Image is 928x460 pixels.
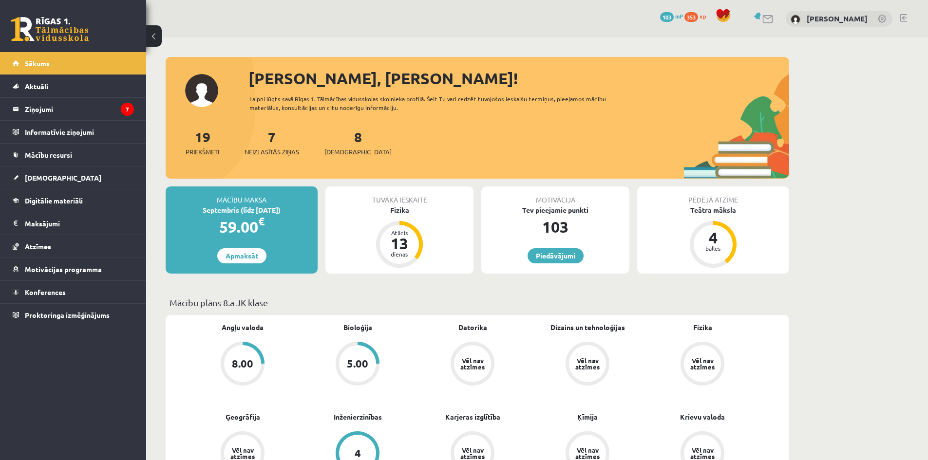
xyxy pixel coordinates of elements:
[700,12,706,20] span: xp
[258,214,265,228] span: €
[25,212,134,235] legend: Maksājumi
[699,230,728,245] div: 4
[684,12,711,20] a: 353 xp
[481,186,629,205] div: Motivācija
[807,14,868,23] a: [PERSON_NAME]
[166,186,318,205] div: Mācību maksa
[170,296,785,309] p: Mācību plāns 8.a JK klase
[660,12,683,20] a: 103 mP
[680,412,725,422] a: Krievu valoda
[185,342,300,387] a: 8.00
[13,281,134,303] a: Konferences
[25,242,51,251] span: Atzīmes
[232,358,253,369] div: 8.00
[385,251,414,257] div: dienas
[25,311,110,319] span: Proktoringa izmēģinājums
[13,75,134,97] a: Aktuāli
[166,205,318,215] div: Septembris (līdz [DATE])
[577,412,598,422] a: Ķīmija
[458,322,487,332] a: Datorika
[25,82,48,91] span: Aktuāli
[459,357,486,370] div: Vēl nav atzīmes
[166,215,318,239] div: 59.00
[334,412,382,422] a: Inženierzinības
[13,166,134,189] a: [DEMOGRAPHIC_DATA]
[684,12,698,22] span: 353
[481,215,629,239] div: 103
[324,128,392,157] a: 8[DEMOGRAPHIC_DATA]
[226,412,260,422] a: Ģeogrāfija
[325,205,473,269] a: Fizika Atlicis 13 dienas
[248,67,789,90] div: [PERSON_NAME], [PERSON_NAME]!
[25,288,66,296] span: Konferences
[445,412,500,422] a: Karjeras izglītība
[300,342,415,387] a: 5.00
[13,98,134,120] a: Ziņojumi7
[245,128,299,157] a: 7Neizlasītās ziņas
[347,358,368,369] div: 5.00
[699,245,728,251] div: balles
[25,59,50,68] span: Sākums
[13,258,134,280] a: Motivācijas programma
[637,205,789,215] div: Teātra māksla
[675,12,683,20] span: mP
[530,342,645,387] a: Vēl nav atzīmes
[459,447,486,460] div: Vēl nav atzīmes
[689,357,716,370] div: Vēl nav atzīmes
[385,236,414,251] div: 13
[343,322,372,332] a: Bioloģija
[528,248,584,263] a: Piedāvājumi
[481,205,629,215] div: Tev pieejamie punkti
[325,205,473,215] div: Fizika
[385,230,414,236] div: Atlicis
[574,447,601,460] div: Vēl nav atzīmes
[121,103,134,116] i: 7
[660,12,674,22] span: 103
[13,304,134,326] a: Proktoringa izmēģinājums
[13,121,134,143] a: Informatīvie ziņojumi
[693,322,712,332] a: Fizika
[217,248,266,263] a: Apmaksāt
[11,17,89,41] a: Rīgas 1. Tālmācības vidusskola
[13,189,134,212] a: Digitālie materiāli
[229,447,256,460] div: Vēl nav atzīmes
[222,322,264,332] a: Angļu valoda
[645,342,760,387] a: Vēl nav atzīmes
[325,186,473,205] div: Tuvākā ieskaite
[13,52,134,74] a: Sākums
[355,448,361,459] div: 4
[13,212,134,235] a: Maksājumi
[13,235,134,258] a: Atzīmes
[637,186,789,205] div: Pēdējā atzīme
[245,147,299,157] span: Neizlasītās ziņas
[25,173,101,182] span: [DEMOGRAPHIC_DATA]
[25,196,83,205] span: Digitālie materiāli
[550,322,625,332] a: Dizains un tehnoloģijas
[574,357,601,370] div: Vēl nav atzīmes
[415,342,530,387] a: Vēl nav atzīmes
[186,128,219,157] a: 19Priekšmeti
[186,147,219,157] span: Priekšmeti
[25,121,134,143] legend: Informatīvie ziņojumi
[689,447,716,460] div: Vēl nav atzīmes
[25,150,72,159] span: Mācību resursi
[637,205,789,269] a: Teātra māksla 4 balles
[324,147,392,157] span: [DEMOGRAPHIC_DATA]
[13,144,134,166] a: Mācību resursi
[791,15,800,24] img: Ralfs Jēkabsons
[25,265,102,274] span: Motivācijas programma
[25,98,134,120] legend: Ziņojumi
[249,94,624,112] div: Laipni lūgts savā Rīgas 1. Tālmācības vidusskolas skolnieka profilā. Šeit Tu vari redzēt tuvojošo...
